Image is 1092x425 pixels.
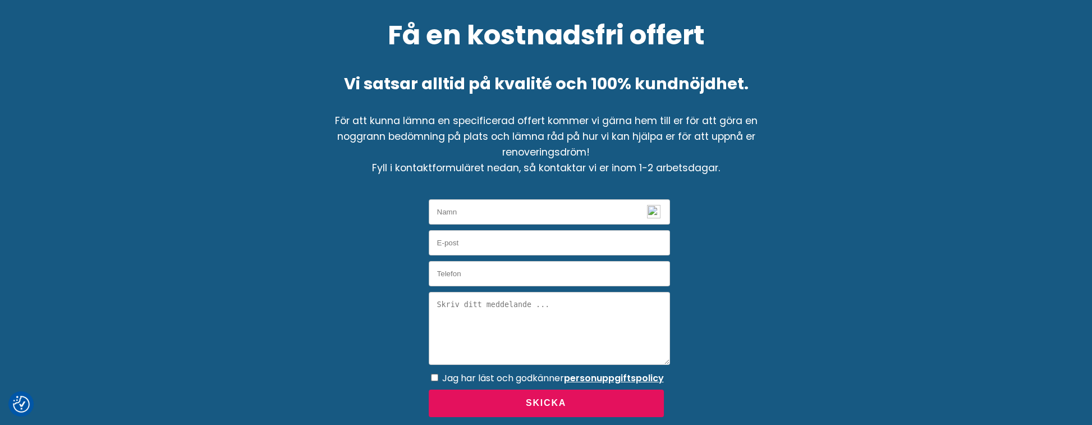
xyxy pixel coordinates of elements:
h3: Få en kostnadsfri offert [388,25,705,45]
img: Revisit consent button [13,396,30,413]
a: personuppgiftspolicy [564,372,664,385]
input: Telefon [429,261,670,286]
img: npw-badge-icon-locked.svg [647,205,660,218]
button: Samtyckesinställningar [13,396,30,413]
input: Namn [429,199,670,225]
input: E-post [429,230,670,255]
button: Skicka [429,390,664,417]
p: För att kunna lämna en specificerad offert kommer vi gärna hem till er för att göra en noggrann b... [328,113,764,176]
label: Jag har läst och godkänner [442,372,664,385]
h5: Vi satsar alltid på kvalité och 100% kundnöjdhet. [344,72,749,95]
